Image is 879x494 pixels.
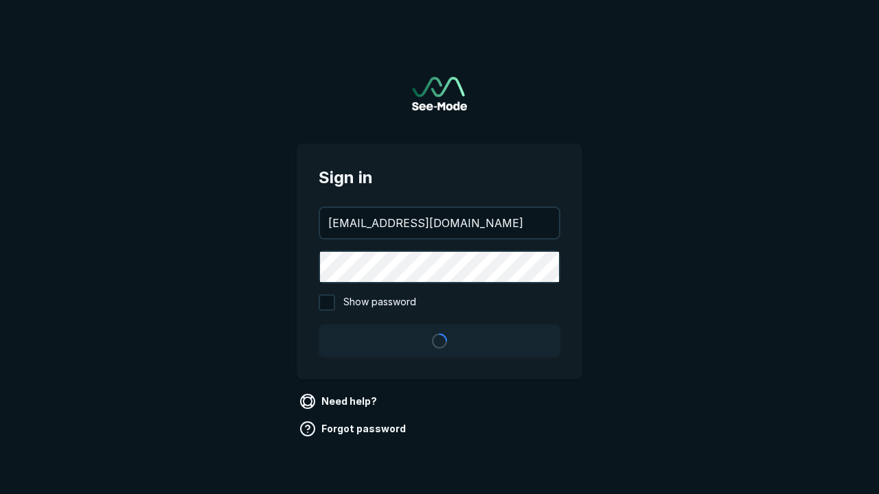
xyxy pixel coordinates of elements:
a: Need help? [297,390,383,412]
a: Go to sign in [412,77,467,110]
a: Forgot password [297,418,411,440]
img: See-Mode Logo [412,77,467,110]
input: your@email.com [320,208,559,238]
span: Show password [343,294,416,311]
span: Sign in [319,165,560,190]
